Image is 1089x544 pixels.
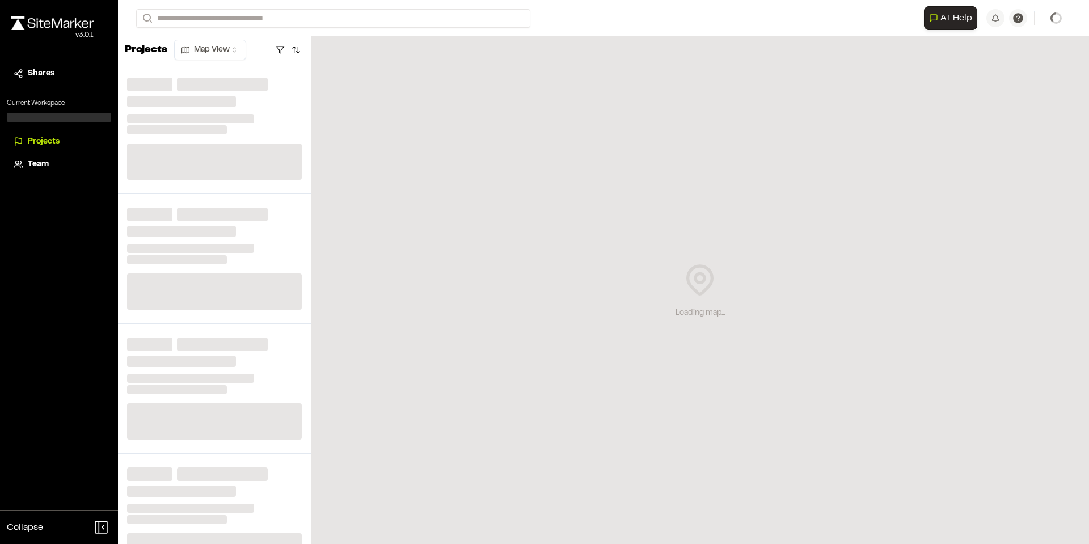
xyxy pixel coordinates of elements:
[28,158,49,171] span: Team
[14,68,104,80] a: Shares
[940,11,972,25] span: AI Help
[11,16,94,30] img: rebrand.png
[14,136,104,148] a: Projects
[7,521,43,534] span: Collapse
[11,30,94,40] div: Oh geez...please don't...
[28,68,54,80] span: Shares
[924,6,982,30] div: Open AI Assistant
[924,6,977,30] button: Open AI Assistant
[136,9,157,28] button: Search
[28,136,60,148] span: Projects
[125,43,167,58] p: Projects
[7,98,111,108] p: Current Workspace
[676,307,725,319] div: Loading map...
[14,158,104,171] a: Team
